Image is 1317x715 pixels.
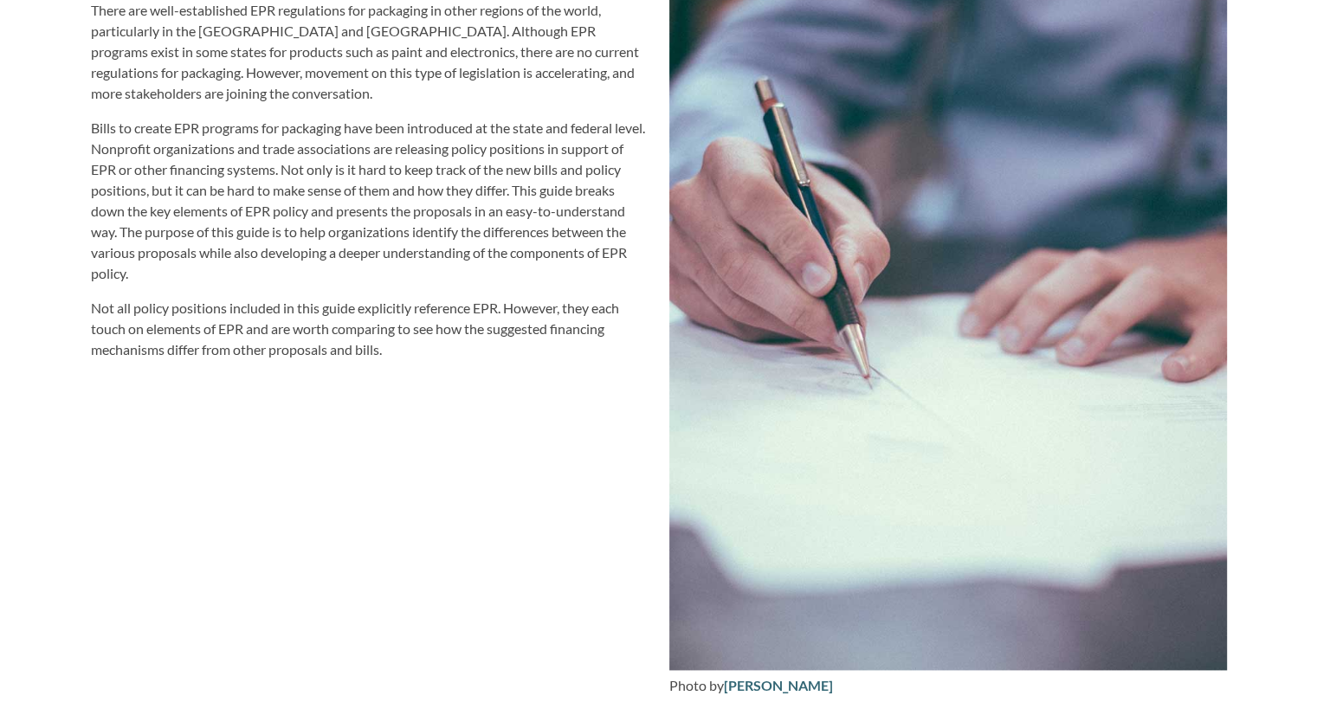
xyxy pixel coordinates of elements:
p: Bills to create EPR programs for packaging have been introduced at the state and federal level. N... [91,118,649,284]
a: [PERSON_NAME] [724,677,833,693]
div: Photo by [669,675,1227,696]
p: Not all policy positions included in this guide explicitly reference EPR. However, they each touc... [91,298,649,360]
